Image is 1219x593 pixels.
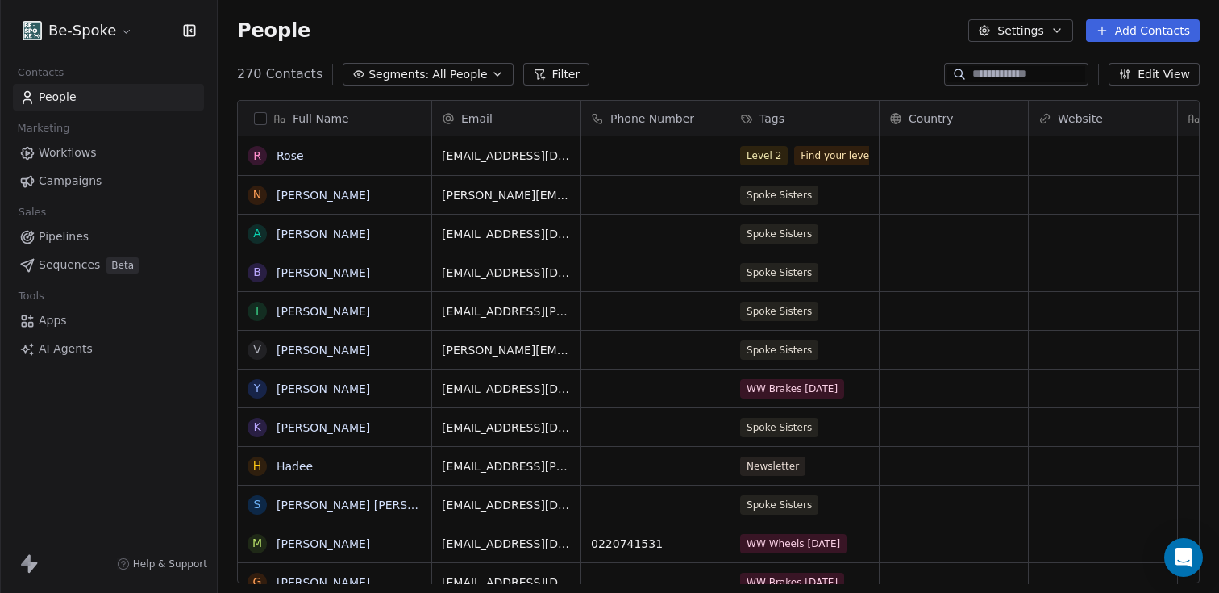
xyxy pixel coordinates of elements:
[13,336,204,362] a: AI Agents
[442,148,571,164] span: [EMAIL_ADDRESS][DOMAIN_NAME]
[10,61,71,85] span: Contacts
[759,111,784,127] span: Tags
[442,303,571,319] span: [EMAIL_ADDRESS][PERSON_NAME][DOMAIN_NAME]
[740,573,844,592] span: WW Brakes [DATE]
[277,537,370,550] a: [PERSON_NAME]
[442,381,571,397] span: [EMAIL_ADDRESS][DOMAIN_NAME]
[740,263,818,282] span: Spoke Sisters
[117,558,207,570] a: Help & Support
[1029,101,1177,136] div: Website
[1164,538,1203,577] div: Open Intercom Messenger
[254,380,261,397] div: Y
[253,264,261,281] div: B
[10,116,77,140] span: Marketing
[39,312,67,329] span: Apps
[581,101,730,136] div: Phone Number
[13,140,204,166] a: Workflows
[253,419,260,436] div: K
[442,458,571,474] span: [EMAIL_ADDRESS][PERSON_NAME][DOMAIN_NAME]
[442,265,571,281] span: [EMAIL_ADDRESS][DOMAIN_NAME]
[740,146,788,165] span: Level 2
[277,499,468,512] a: [PERSON_NAME] [PERSON_NAME]
[23,21,42,40] img: Facebook%20profile%20picture.png
[277,576,370,589] a: [PERSON_NAME]
[277,266,370,279] a: [PERSON_NAME]
[1086,19,1200,42] button: Add Contacts
[39,340,93,357] span: AI Agents
[238,101,431,136] div: Full Name
[39,144,97,161] span: Workflows
[523,63,590,86] button: Filter
[277,421,370,434] a: [PERSON_NAME]
[730,101,879,136] div: Tags
[252,535,262,552] div: M
[256,303,259,319] div: I
[39,89,77,106] span: People
[277,305,370,318] a: [PERSON_NAME]
[432,101,580,136] div: Email
[432,66,487,83] span: All People
[368,66,429,83] span: Segments:
[740,224,818,244] span: Spoke Sisters
[238,136,432,584] div: grid
[740,534,847,553] span: WW Wheels [DATE]
[740,340,818,360] span: Spoke Sisters
[237,65,322,84] span: 270 Contacts
[253,574,262,591] div: G
[794,146,904,165] span: Find your level form
[740,495,818,515] span: Spoke Sisters
[442,574,571,591] span: [EMAIL_ADDRESS][DOMAIN_NAME]
[442,342,571,358] span: [PERSON_NAME][EMAIL_ADDRESS][DOMAIN_NAME]
[293,111,349,127] span: Full Name
[968,19,1072,42] button: Settings
[253,186,261,203] div: N
[13,84,204,111] a: People
[909,111,954,127] span: Country
[48,20,116,41] span: Be-Spoke
[277,460,313,473] a: Hadee
[1109,63,1200,86] button: Edit View
[740,186,818,205] span: Spoke Sisters
[133,558,207,570] span: Help & Support
[277,189,370,202] a: [PERSON_NAME]
[740,302,818,321] span: Spoke Sisters
[254,496,261,513] div: S
[13,307,204,334] a: Apps
[442,420,571,436] span: [EMAIL_ADDRESS][DOMAIN_NAME]
[610,111,694,127] span: Phone Number
[442,226,571,242] span: [EMAIL_ADDRESS][DOMAIN_NAME]
[277,382,370,395] a: [PERSON_NAME]
[13,223,204,250] a: Pipelines
[237,19,310,43] span: People
[13,252,204,278] a: SequencesBeta
[39,228,89,245] span: Pipelines
[11,200,53,224] span: Sales
[740,418,818,437] span: Spoke Sisters
[277,228,370,240] a: [PERSON_NAME]
[253,341,261,358] div: V
[880,101,1028,136] div: Country
[253,225,261,242] div: A
[39,257,100,274] span: Sequences
[591,536,720,552] span: 0220741531
[277,344,370,357] a: [PERSON_NAME]
[461,111,493,127] span: Email
[19,17,136,44] button: Be-Spoke
[39,173,102,190] span: Campaigns
[442,497,571,513] span: [EMAIL_ADDRESS][DOMAIN_NAME]
[11,284,51,308] span: Tools
[277,149,304,162] a: Rose
[740,379,844,399] span: WW Brakes [DATE]
[1058,111,1103,127] span: Website
[442,536,571,552] span: [EMAIL_ADDRESS][DOMAIN_NAME]
[13,168,204,194] a: Campaigns
[253,457,262,474] div: H
[106,257,139,274] span: Beta
[740,457,805,476] span: Newsletter
[253,148,261,165] div: R
[442,187,571,203] span: [PERSON_NAME][EMAIL_ADDRESS][PERSON_NAME][DOMAIN_NAME]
